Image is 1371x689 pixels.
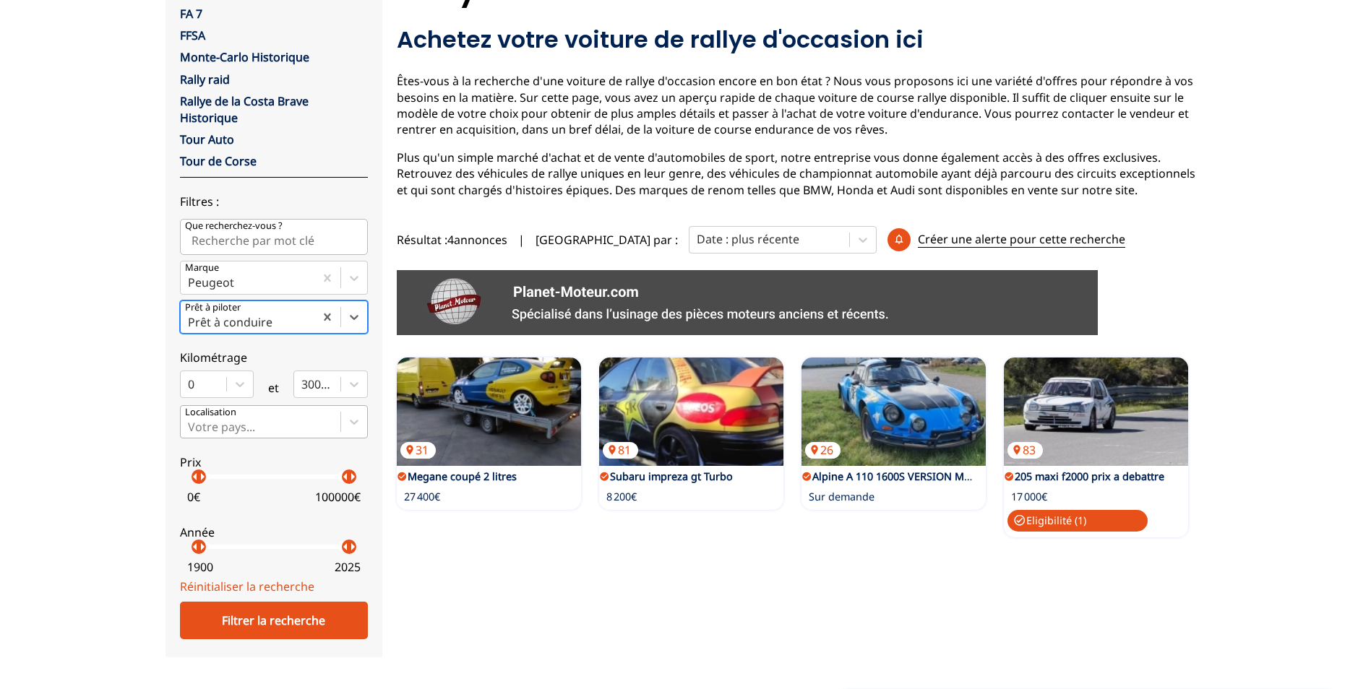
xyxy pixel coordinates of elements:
p: Prêt à piloter [185,301,241,314]
p: Localisation [185,406,236,419]
p: arrow_right [194,538,211,555]
p: Sur demande [809,490,874,504]
input: 0 [188,378,191,391]
input: Votre pays... [188,420,191,433]
a: FFSA [180,27,205,43]
p: Créer une alerte pour cette recherche [918,231,1125,248]
p: arrow_left [337,468,354,485]
p: 27 400€ [404,490,440,504]
span: | [518,232,525,248]
a: Alpine A 110 1600S VERSION MAROC [PERSON_NAME] 1970 [812,469,1102,483]
p: 26 [805,442,841,458]
img: Megane coupé 2 litres [397,357,581,466]
p: Année [180,524,368,540]
p: arrow_right [344,468,361,485]
span: check_circle [1013,514,1026,527]
a: Rally raid [180,71,230,87]
p: 17 000€ [1011,490,1047,504]
p: Prix [180,454,368,470]
p: 1900 [187,559,213,575]
a: Tour Auto [180,131,234,147]
p: Eligibilité ( 1 ) [1007,510,1148,532]
p: Êtes-vous à la recherche d'une voiture de rallye d'occasion encore en bon état ? Nous vous propos... [397,73,1206,138]
p: 31 [400,442,436,458]
p: arrow_left [186,538,204,555]
a: Subaru impreza gt Turbo [610,469,733,483]
a: Alpine A 110 1600S VERSION MAROC BRIANTI 197026 [801,357,986,466]
div: Filtrer la recherche [180,602,368,639]
p: arrow_left [337,538,354,555]
p: 83 [1007,442,1043,458]
a: Monte-Carlo Historique [180,49,309,65]
h2: Achetez votre voiture de rallye d'occasion ici [397,25,1206,54]
p: 8 200€ [606,490,637,504]
input: Que recherchez-vous ? [180,219,368,255]
p: Filtres : [180,194,368,209]
p: arrow_right [344,538,361,555]
p: 0 € [187,489,200,505]
a: 205 maxi f2000 prix a debattre 83 [1004,357,1188,466]
p: [GEOGRAPHIC_DATA] par : [536,232,678,248]
a: Rallye de la Costa Brave Historique [180,93,309,125]
a: Réinitialiser la recherche [180,578,314,594]
input: 300000 [301,378,304,391]
p: arrow_right [194,468,211,485]
a: Megane coupé 2 litres 31 [397,357,581,466]
img: Subaru impreza gt Turbo [599,357,783,466]
img: 205 maxi f2000 prix a debattre [1004,357,1188,466]
p: 100000 € [315,489,361,505]
a: Tour de Corse [180,153,257,169]
p: Marque [185,261,219,274]
a: Megane coupé 2 litres [408,469,517,483]
p: et [268,380,279,396]
p: 81 [603,442,638,458]
p: Plus qu'un simple marché d'achat et de vente d'automobiles de sport, notre entreprise vous donne ... [397,149,1206,198]
p: Que recherchez-vous ? [185,220,283,233]
p: arrow_left [186,468,204,485]
span: Résultat : 4 annonces [397,232,507,248]
p: Kilométrage [180,350,368,365]
img: Alpine A 110 1600S VERSION MAROC BRIANTI 1970 [801,357,986,466]
p: 2025 [335,559,361,575]
a: Subaru impreza gt Turbo 81 [599,357,783,466]
a: FA 7 [180,6,202,22]
a: 205 maxi f2000 prix a debattre [1015,469,1164,483]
